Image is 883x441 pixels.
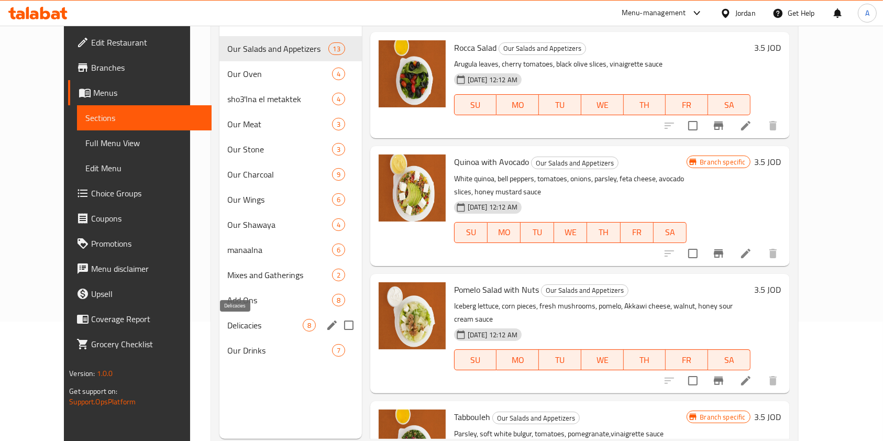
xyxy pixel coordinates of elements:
[454,222,488,243] button: SU
[324,317,340,333] button: edit
[329,44,345,54] span: 13
[621,222,654,243] button: FR
[228,42,328,55] span: Our Salads and Appetizers
[591,225,616,240] span: TH
[97,367,113,380] span: 1.0.0
[666,349,708,370] button: FR
[581,94,624,115] button: WE
[68,30,212,55] a: Edit Restaurant
[332,143,345,156] div: items
[539,349,581,370] button: TU
[219,137,362,162] div: Our Stone3
[228,118,332,130] span: Our Meat
[219,162,362,187] div: Our Charcoal9
[333,170,345,180] span: 9
[492,412,580,424] div: Our Salads and Appetizers
[581,349,624,370] button: WE
[332,193,345,206] div: items
[69,367,95,380] span: Version:
[219,237,362,262] div: manaalna6
[68,181,212,206] a: Choice Groups
[379,155,446,222] img: Quinoa with Avocado
[91,237,203,250] span: Promotions
[760,368,786,393] button: delete
[228,319,303,332] span: Delicacies
[91,338,203,350] span: Grocery Checklist
[682,242,704,264] span: Select to update
[379,40,446,107] img: Rocca Salad
[91,288,203,300] span: Upsell
[706,368,731,393] button: Branch-specific-item
[228,218,332,231] div: Our Shawaya
[454,349,497,370] button: SU
[708,94,750,115] button: SA
[463,202,522,212] span: [DATE] 12:12 AM
[454,94,497,115] button: SU
[760,113,786,138] button: delete
[488,222,521,243] button: MO
[85,112,203,124] span: Sections
[228,269,332,281] span: Mixes and Gatherings
[521,222,554,243] button: TU
[459,97,493,113] span: SU
[68,281,212,306] a: Upsell
[333,245,345,255] span: 6
[91,36,203,49] span: Edit Restaurant
[333,270,345,280] span: 2
[333,69,345,79] span: 4
[628,352,662,368] span: TH
[755,282,781,297] h6: 3.5 JOD
[622,7,686,19] div: Menu-management
[379,282,446,349] img: Pomelo Salad with Nuts
[228,143,332,156] div: Our Stone
[228,168,332,181] span: Our Charcoal
[543,97,577,113] span: TU
[333,145,345,155] span: 3
[68,55,212,80] a: Branches
[543,352,577,368] span: TU
[228,193,332,206] span: Our Wings
[68,332,212,357] a: Grocery Checklist
[706,113,731,138] button: Branch-specific-item
[68,231,212,256] a: Promotions
[493,412,579,424] span: Our Salads and Appetizers
[219,61,362,86] div: Our Oven4
[454,409,490,425] span: Tabbouleh
[706,241,731,266] button: Branch-specific-item
[303,319,316,332] div: items
[739,374,752,387] a: Edit menu item
[658,225,682,240] span: SA
[219,338,362,363] div: Our Drinks7
[712,352,746,368] span: SA
[219,212,362,237] div: Our Shawaya4
[332,168,345,181] div: items
[328,42,345,55] div: items
[332,93,345,105] div: items
[463,330,522,340] span: [DATE] 12:12 AM
[77,130,212,156] a: Full Menu View
[332,344,345,357] div: items
[77,156,212,181] a: Edit Menu
[499,42,586,55] div: Our Salads and Appetizers
[696,412,749,422] span: Branch specific
[454,172,687,199] p: White quinoa, bell peppers, tomatoes, onions, parsley, feta cheese, avocado slices, honey mustard...
[91,61,203,74] span: Branches
[85,137,203,149] span: Full Menu View
[228,68,332,80] span: Our Oven
[586,352,620,368] span: WE
[332,269,345,281] div: items
[303,321,315,330] span: 8
[459,225,483,240] span: SU
[219,187,362,212] div: Our Wings6
[219,262,362,288] div: Mixes and Gatherings2
[228,294,332,306] span: Add Ons
[682,115,704,137] span: Select to update
[68,256,212,281] a: Menu disclaimer
[454,40,496,56] span: Rocca Salad
[532,157,618,169] span: Our Salads and Appetizers
[539,94,581,115] button: TU
[755,40,781,55] h6: 3.5 JOD
[333,220,345,230] span: 4
[454,58,750,71] p: Arugula leaves, cherry tomatoes, black olive slices, vinaigrette sauce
